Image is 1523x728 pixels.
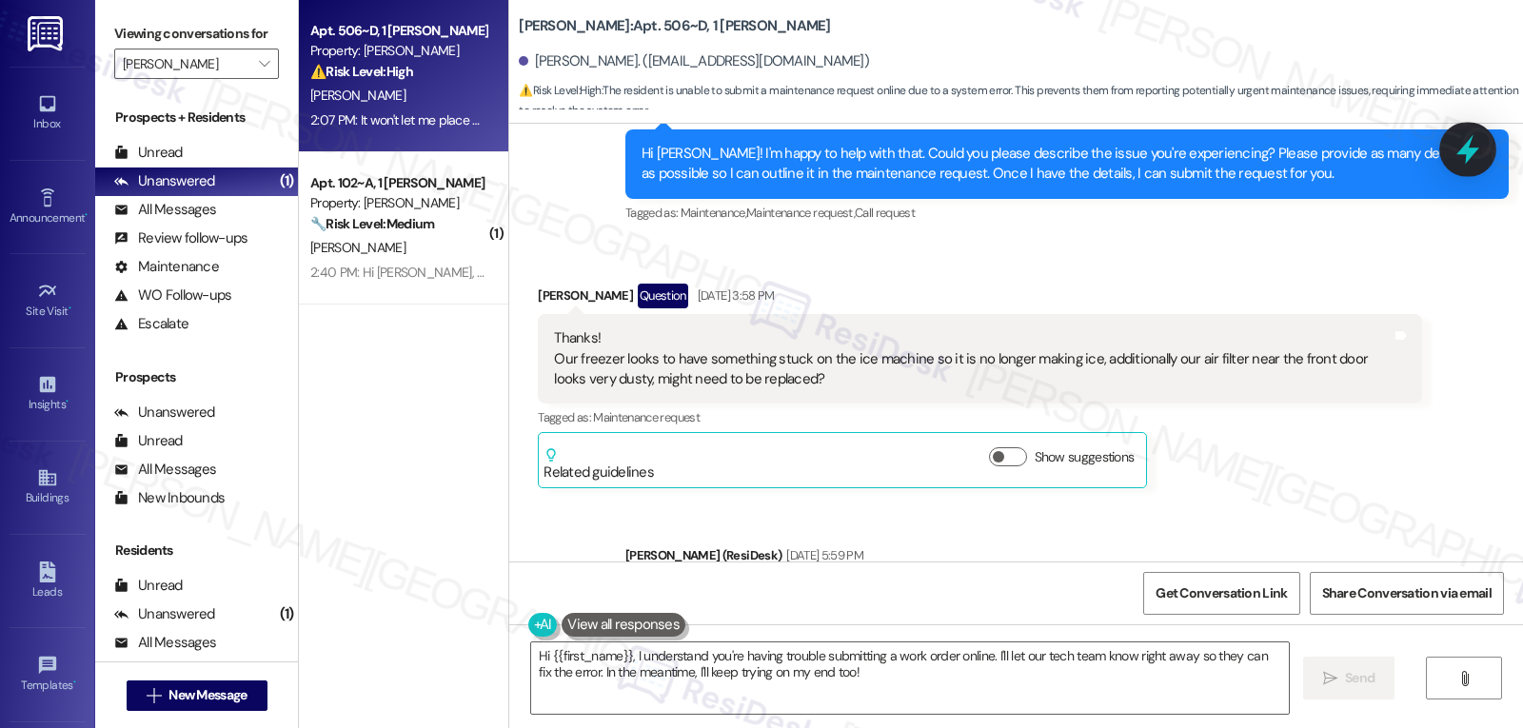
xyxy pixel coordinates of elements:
[1156,583,1287,603] span: Get Conversation Link
[1143,572,1299,615] button: Get Conversation Link
[168,685,247,705] span: New Message
[275,600,299,629] div: (1)
[10,556,86,607] a: Leads
[310,193,486,213] div: Property: [PERSON_NAME]
[114,403,215,423] div: Unanswered
[123,49,248,79] input: All communities
[114,488,225,508] div: New Inbounds
[681,205,746,221] span: Maintenance ,
[114,576,183,596] div: Unread
[1345,668,1375,688] span: Send
[114,314,188,334] div: Escalate
[85,208,88,222] span: •
[95,367,298,387] div: Prospects
[310,173,486,193] div: Apt. 102~A, 1 [PERSON_NAME]
[781,545,863,565] div: [DATE] 5:59 PM
[10,649,86,700] a: Templates •
[310,239,405,256] span: [PERSON_NAME]
[1310,572,1504,615] button: Share Conversation via email
[538,284,1421,314] div: [PERSON_NAME]
[28,16,67,51] img: ResiDesk Logo
[10,275,86,326] a: Site Visit •
[1322,583,1492,603] span: Share Conversation via email
[1323,671,1337,686] i: 
[538,403,1421,431] div: Tagged as:
[66,395,69,408] span: •
[310,63,413,80] strong: ⚠️ Risk Level: High
[519,16,830,36] b: [PERSON_NAME]: Apt. 506~D, 1 [PERSON_NAME]
[95,108,298,128] div: Prospects + Residents
[10,462,86,513] a: Buildings
[310,111,832,128] div: 2:07 PM: It won't let me place a work order online it keeps saying error, but no worries I can wait
[554,328,1391,389] div: Thanks! Our freezer looks to have something stuck on the ice machine so it is no longer making ic...
[310,41,486,61] div: Property: [PERSON_NAME]
[531,642,1289,714] textarea: Hi {{first_name}}, I understand you're having trouble submitting a work order online. I'll let ou...
[114,633,216,653] div: All Messages
[114,604,215,624] div: Unanswered
[310,21,486,41] div: Apt. 506~D, 1 [PERSON_NAME]
[746,205,855,221] span: Maintenance request ,
[310,215,434,232] strong: 🔧 Risk Level: Medium
[10,88,86,139] a: Inbox
[519,81,1523,122] span: : The resident is unable to submit a maintenance request online due to a system error. This preve...
[642,144,1478,185] div: Hi [PERSON_NAME]! I'm happy to help with that. Could you please describe the issue you're experie...
[1457,671,1472,686] i: 
[259,56,269,71] i: 
[127,680,267,711] button: New Message
[310,87,405,104] span: [PERSON_NAME]
[693,285,775,305] div: [DATE] 3:58 PM
[519,51,869,71] div: [PERSON_NAME]. ([EMAIL_ADDRESS][DOMAIN_NAME])
[275,167,299,196] div: (1)
[625,545,1509,572] div: [PERSON_NAME] (ResiDesk)
[114,171,215,191] div: Unanswered
[1303,657,1395,699] button: Send
[638,284,688,307] div: Question
[69,302,71,315] span: •
[114,228,247,248] div: Review follow-ups
[114,19,279,49] label: Viewing conversations for
[625,199,1509,226] div: Tagged as:
[114,460,216,480] div: All Messages
[114,431,183,451] div: Unread
[73,676,76,689] span: •
[114,200,216,220] div: All Messages
[593,409,700,425] span: Maintenance request
[147,688,161,703] i: 
[544,447,654,482] div: Related guidelines
[1035,447,1135,467] label: Show suggestions
[114,285,231,305] div: WO Follow-ups
[114,257,219,277] div: Maintenance
[95,541,298,561] div: Residents
[10,368,86,420] a: Insights •
[519,83,601,98] strong: ⚠️ Risk Level: High
[855,205,915,221] span: Call request
[114,143,183,163] div: Unread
